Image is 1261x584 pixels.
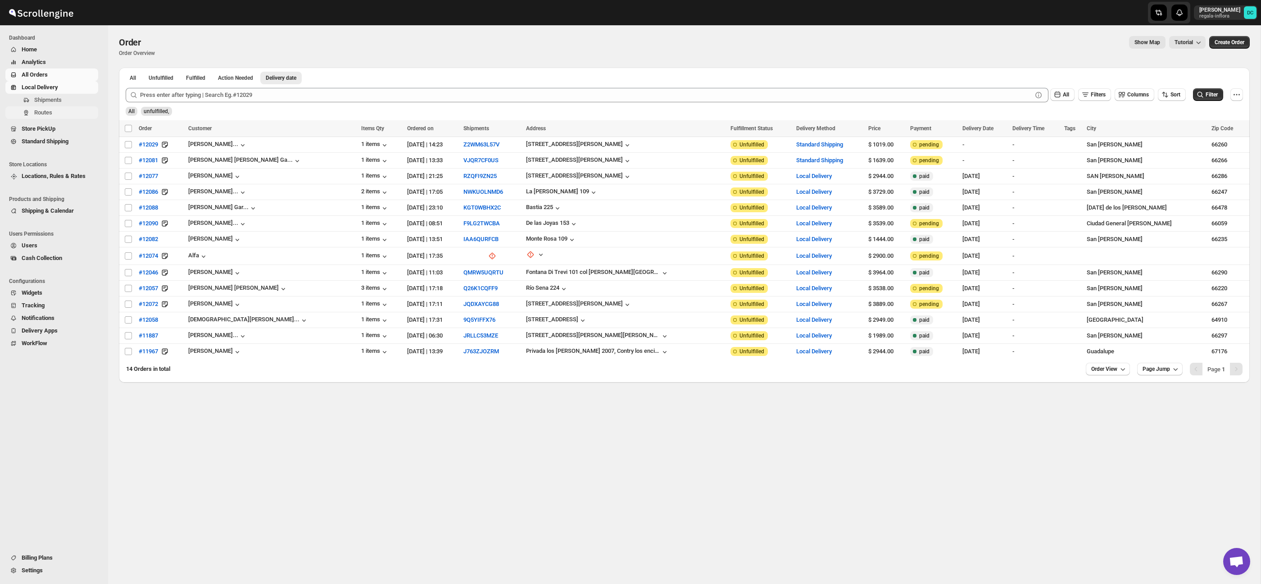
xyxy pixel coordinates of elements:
[526,235,567,242] div: Monte Rosa 109
[463,173,497,179] button: RZQFI9ZN25
[188,347,242,356] div: [PERSON_NAME]
[463,316,495,323] button: 9Q5YIFFX76
[407,219,458,228] div: [DATE] | 08:51
[1194,5,1257,20] button: User menu
[139,251,158,260] span: #12074
[22,59,46,65] span: Analytics
[919,252,939,260] span: pending
[5,337,98,350] button: WorkFlow
[1012,172,1058,181] div: -
[526,219,569,226] div: De las Joyas 153
[188,316,308,325] button: [DEMOGRAPHIC_DATA][PERSON_NAME]...
[133,265,163,280] button: #12046
[526,235,576,244] button: Monte Rosa 109
[962,219,1007,228] div: [DATE]
[796,269,832,276] button: Local Delivery
[868,140,905,149] div: $ 1019.00
[730,125,773,132] span: Fulfillment Status
[463,125,489,132] span: Shipments
[919,157,939,164] span: pending
[1012,125,1044,132] span: Delivery Time
[463,188,503,195] button: NWKUOLNMD6
[407,268,458,277] div: [DATE] | 11:03
[796,220,832,227] button: Local Delivery
[22,71,48,78] span: All Orders
[133,216,163,231] button: #12090
[868,125,880,132] span: Price
[526,316,578,323] div: [STREET_ADDRESS]
[139,235,158,244] span: #12082
[868,251,905,260] div: $ 2900.00
[1087,235,1206,244] div: San [PERSON_NAME]
[526,347,669,356] button: Privada los [PERSON_NAME] 2007, Contry los encinos
[1244,6,1256,19] span: DAVID CORONADO
[796,125,835,132] span: Delivery Method
[361,235,389,244] div: 1 items
[361,284,389,293] button: 3 items
[130,74,136,82] span: All
[1012,187,1058,196] div: -
[188,156,293,163] div: [PERSON_NAME] [PERSON_NAME] Ga...
[188,300,242,309] div: [PERSON_NAME]
[868,219,905,228] div: $ 3539.00
[1087,268,1206,277] div: San [PERSON_NAME]
[796,157,843,164] button: Standard Shipping
[22,567,43,574] span: Settings
[139,331,158,340] span: #11887
[919,236,930,243] span: paid
[962,187,1007,196] div: [DATE]
[526,188,589,195] div: La [PERSON_NAME] 109
[739,252,764,260] span: Unfulfilled
[796,173,832,179] button: Local Delivery
[139,172,158,181] span: #12077
[188,252,208,261] div: Alfa
[188,235,242,244] button: [PERSON_NAME]
[919,220,939,227] span: pending
[1087,219,1206,228] div: Ciudad General [PERSON_NAME]
[868,235,905,244] div: $ 1444.00
[133,185,163,199] button: #12086
[361,269,389,278] button: 1 items
[139,268,158,277] span: #12046
[9,34,102,41] span: Dashboard
[526,125,546,132] span: Address
[22,207,74,214] span: Shipping & Calendar
[526,156,632,165] button: [STREET_ADDRESS][PERSON_NAME]
[22,138,68,145] span: Standard Shipping
[739,188,764,196] span: Unfulfilled
[1199,14,1240,19] p: regala-inflora
[1012,219,1058,228] div: -
[5,324,98,337] button: Delivery Apps
[1129,36,1166,49] button: Map action label
[133,137,163,152] button: #12029
[796,236,832,242] button: Local Delivery
[1158,88,1186,101] button: Sort
[133,153,163,168] button: #12081
[5,252,98,265] button: Cash Collection
[361,252,389,261] button: 1 items
[1206,91,1218,98] span: Filter
[22,84,58,91] span: Local Delivery
[361,156,389,165] button: 1 items
[361,188,389,197] div: 2 items
[1199,6,1240,14] p: [PERSON_NAME]
[5,552,98,564] button: Billing Plans
[526,141,623,147] div: [STREET_ADDRESS][PERSON_NAME]
[149,74,173,82] span: Unfulfilled
[1086,363,1130,375] button: Order View
[463,301,499,307] button: JQDXAYCG88
[1012,235,1058,244] div: -
[1050,88,1075,101] button: All
[962,140,1007,149] div: -
[188,188,247,197] button: [PERSON_NAME]...
[22,173,86,179] span: Locations, Rules & Rates
[188,188,238,195] div: [PERSON_NAME]...
[796,285,832,292] button: Local Delivery
[22,46,37,53] span: Home
[1143,365,1170,373] span: Page Jump
[526,300,623,307] div: [STREET_ADDRESS][PERSON_NAME]
[5,287,98,299] button: Widgets
[463,285,498,292] button: Q26K1CQFF9
[9,196,102,203] span: Products and Shipping
[962,251,1007,260] div: [DATE]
